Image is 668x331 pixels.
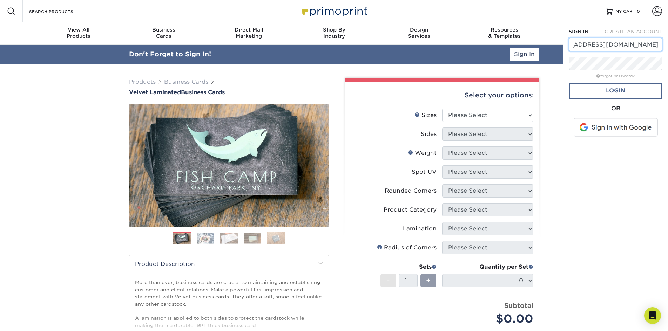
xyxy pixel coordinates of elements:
div: Marketing [206,27,291,39]
a: Login [569,83,662,99]
div: Sizes [414,111,437,119]
div: Sides [421,130,437,138]
div: OR [569,104,662,113]
div: Don't Forget to Sign In! [129,49,211,59]
span: + [426,275,431,286]
div: Rounded Corners [385,187,437,195]
a: Direct MailMarketing [206,22,291,45]
div: Product Category [384,206,437,214]
div: Open Intercom Messenger [644,307,661,324]
input: SEARCH PRODUCTS..... [28,7,97,15]
span: MY CART [615,8,635,14]
div: Select your options: [351,82,534,109]
div: & Templates [462,27,547,39]
strong: Subtotal [504,302,533,309]
span: Shop By [291,27,377,33]
a: Resources& Templates [462,22,547,45]
div: & Support [547,27,632,39]
img: Business Cards 02 [197,233,214,243]
div: Weight [408,149,437,157]
span: Velvet Laminated [129,89,181,96]
input: Email [569,38,662,51]
div: $0.00 [447,310,533,327]
a: Velvet LaminatedBusiness Cards [129,89,329,96]
div: Sets [380,263,437,271]
div: Lamination [403,225,437,233]
span: View All [36,27,121,33]
div: Spot UV [412,168,437,176]
span: Business [121,27,206,33]
span: - [387,275,390,286]
span: CREATE AN ACCOUNT [605,29,662,34]
a: forgot password? [596,74,635,78]
span: 0 [637,9,640,14]
img: Business Cards 05 [267,232,285,244]
div: Cards [121,27,206,39]
a: DesignServices [377,22,462,45]
h1: Business Cards [129,89,329,96]
div: Products [36,27,121,39]
a: View AllProducts [36,22,121,45]
span: Design [377,27,462,33]
img: Business Cards 04 [244,233,261,243]
a: Contact& Support [547,22,632,45]
span: SIGN IN [569,29,588,34]
span: Direct Mail [206,27,291,33]
a: Shop ByIndustry [291,22,377,45]
img: Business Cards 01 [173,230,191,247]
a: BusinessCards [121,22,206,45]
img: Primoprint [299,4,369,19]
div: Radius of Corners [377,243,437,252]
span: Resources [462,27,547,33]
div: Services [377,27,462,39]
a: Sign In [510,48,539,61]
div: Quantity per Set [442,263,533,271]
a: Business Cards [164,78,208,85]
iframe: Google Customer Reviews [2,310,60,329]
span: Contact [547,27,632,33]
div: Industry [291,27,377,39]
h2: Product Description [129,255,329,273]
img: Business Cards 03 [220,233,238,243]
a: Products [129,78,156,85]
img: Velvet Laminated 01 [129,65,329,265]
